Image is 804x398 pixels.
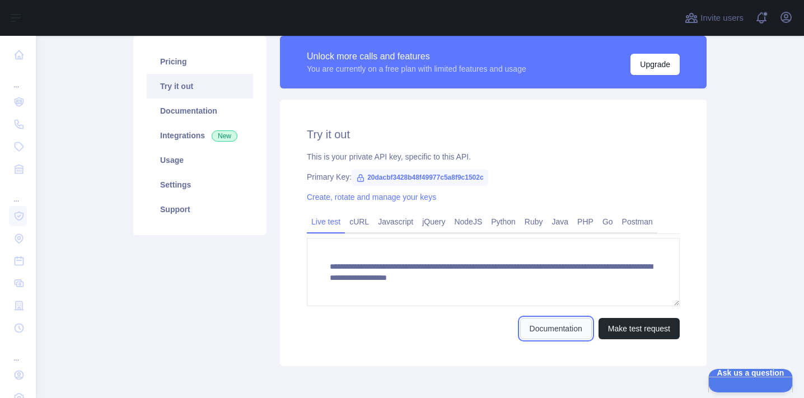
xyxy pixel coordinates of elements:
[450,213,487,231] a: NodeJS
[418,213,450,231] a: jQuery
[548,213,573,231] a: Java
[307,171,680,182] div: Primary Key:
[573,213,598,231] a: PHP
[147,197,253,222] a: Support
[9,181,27,204] div: ...
[307,50,526,63] div: Unlock more calls and features
[307,63,526,74] div: You are currently on a free plan with limited features and usage
[487,213,520,231] a: Python
[307,193,436,202] a: Create, rotate and manage your keys
[700,12,744,25] span: Invite users
[520,318,592,339] a: Documentation
[147,49,253,74] a: Pricing
[307,127,680,142] h2: Try it out
[307,151,680,162] div: This is your private API key, specific to this API.
[352,169,488,186] span: 20dacbf3428b48f49977c5a8f9c1502c
[147,172,253,197] a: Settings
[345,213,373,231] a: cURL
[147,99,253,123] a: Documentation
[9,67,27,90] div: ...
[9,340,27,363] div: ...
[598,213,618,231] a: Go
[147,123,253,148] a: Integrations New
[307,213,345,231] a: Live test
[520,213,548,231] a: Ruby
[212,130,237,142] span: New
[147,74,253,99] a: Try it out
[683,9,746,27] button: Invite users
[599,318,680,339] button: Make test request
[708,369,793,392] iframe: Help Scout Beacon - Open
[373,213,418,231] a: Javascript
[630,54,680,75] button: Upgrade
[147,148,253,172] a: Usage
[618,213,657,231] a: Postman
